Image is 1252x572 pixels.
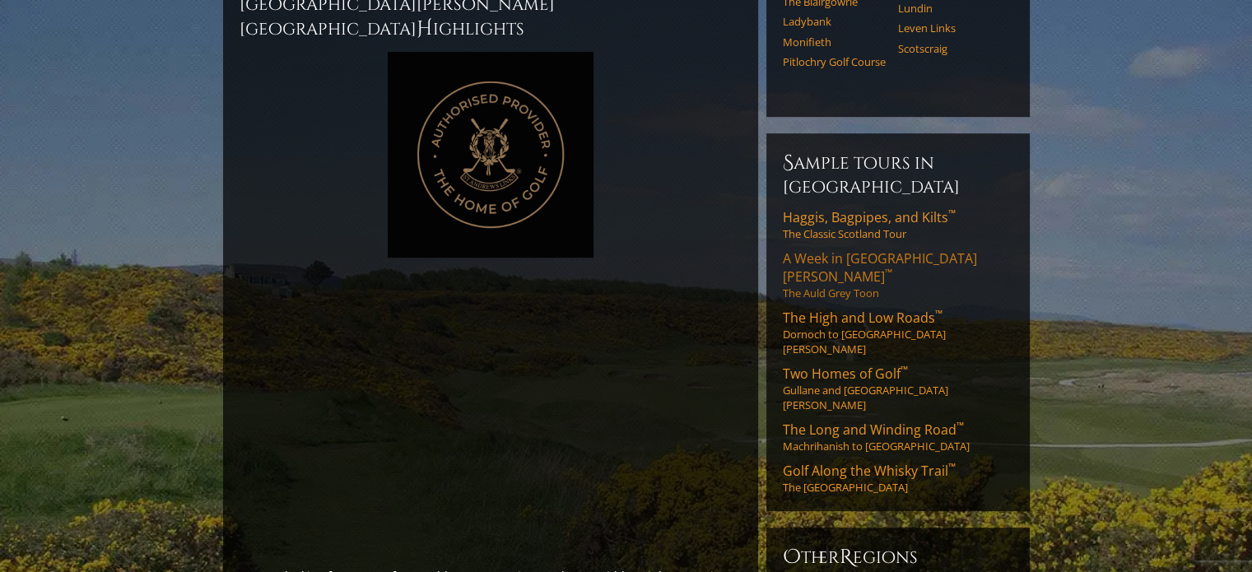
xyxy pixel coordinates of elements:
a: The High and Low Roads™Dornoch to [GEOGRAPHIC_DATA][PERSON_NAME] [783,309,1013,356]
a: Monifieth [783,35,887,49]
span: The Long and Winding Road [783,421,964,439]
span: The High and Low Roads [783,309,942,327]
a: Golf Along the Whisky Trail™The [GEOGRAPHIC_DATA] [783,462,1013,495]
span: Two Homes of Golf [783,365,908,383]
a: Lundin [898,2,1003,15]
span: Golf Along the Whisky Trail [783,462,956,480]
a: The Long and Winding Road™Machrihanish to [GEOGRAPHIC_DATA] [783,421,1013,453]
sup: ™ [935,307,942,321]
sup: ™ [948,460,956,474]
span: R [840,544,853,570]
a: Ladybank [783,15,887,28]
sup: ™ [885,266,892,280]
a: Leven Links [898,21,1003,35]
h6: Sample Tours in [GEOGRAPHIC_DATA] [783,150,1013,198]
h6: ther egions [783,544,1013,570]
span: Haggis, Bagpipes, and Kilts [783,208,956,226]
sup: ™ [948,207,956,221]
a: Two Homes of Golf™Gullane and [GEOGRAPHIC_DATA][PERSON_NAME] [783,365,1013,412]
sup: ™ [956,419,964,433]
sup: ™ [901,363,908,377]
span: H [417,16,433,42]
a: Scotscraig [898,42,1003,55]
span: O [783,544,801,570]
iframe: Sir-Nicks-Thoughts-on-the-Old-Course-at-St-Andrews [240,273,742,556]
span: A Week in [GEOGRAPHIC_DATA][PERSON_NAME] [783,249,977,286]
a: A Week in [GEOGRAPHIC_DATA][PERSON_NAME]™The Auld Grey Toon [783,249,1013,300]
a: Haggis, Bagpipes, and Kilts™The Classic Scotland Tour [783,208,1013,241]
a: Pitlochry Golf Course [783,55,887,68]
